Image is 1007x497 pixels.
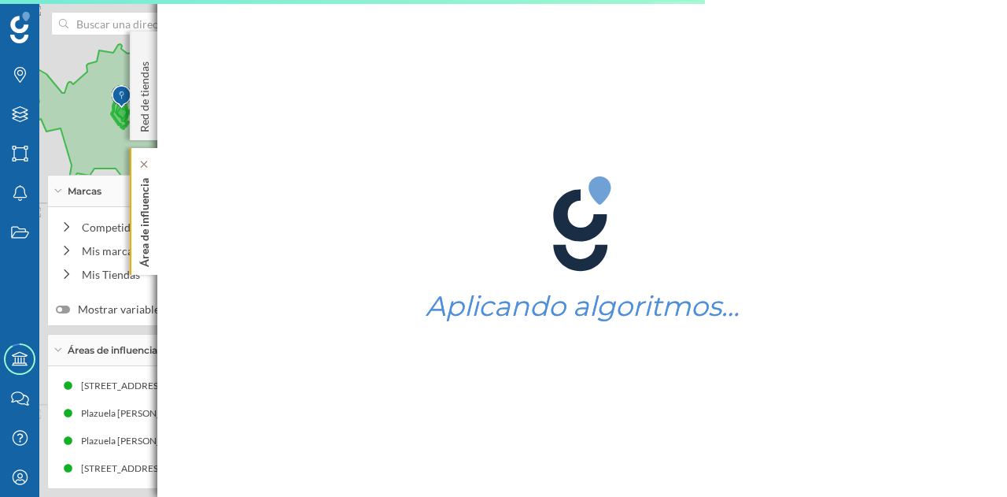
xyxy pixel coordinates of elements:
img: Marker [112,81,131,113]
p: Red de tiendas [137,55,153,132]
img: Geoblink Logo [10,12,30,43]
div: Mis Tiendas [82,266,253,283]
span: Áreas de influencia [68,343,157,358]
span: Soporte [31,11,87,25]
span: Marcas [68,184,101,198]
div: Mis marcadores [82,243,253,259]
div: Competidores [82,219,277,236]
h1: Aplicando algoritmos… [426,291,740,321]
label: Mostrar variables internas al pasar el ratón sobre el marcador [56,302,378,317]
p: Área de influencia [137,172,153,267]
